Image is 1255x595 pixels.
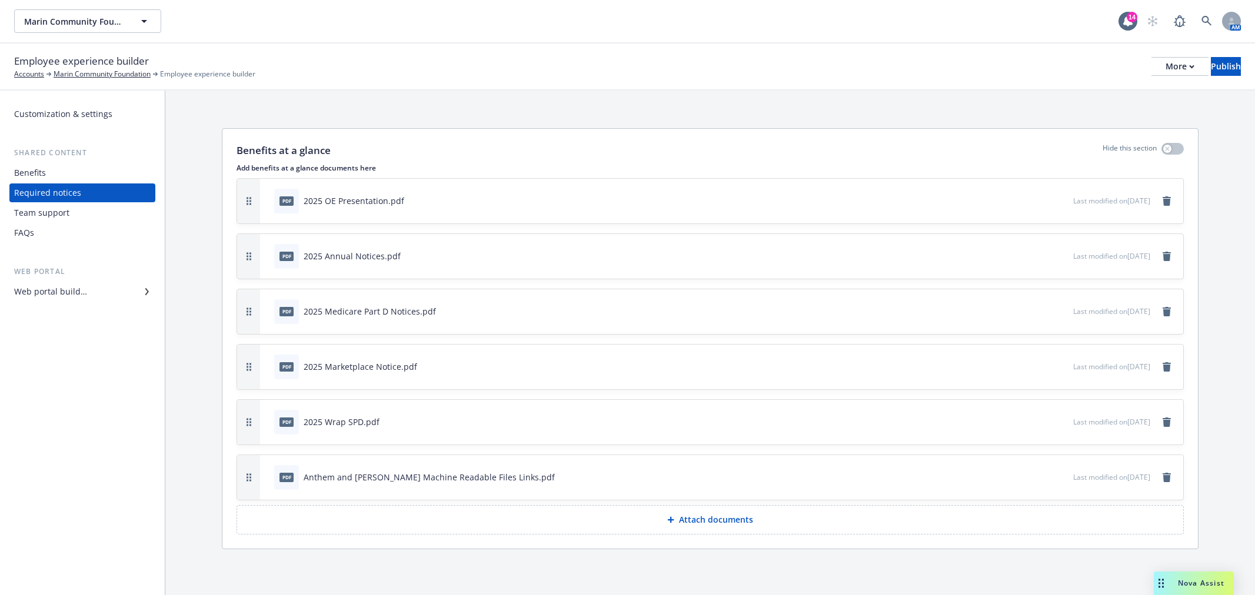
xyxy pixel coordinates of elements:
span: Last modified on [DATE] [1073,472,1150,482]
button: download file [1039,416,1048,428]
a: Team support [9,203,155,222]
button: preview file [1058,471,1068,483]
span: Last modified on [DATE] [1073,306,1150,316]
button: Marin Community Foundation [14,9,161,33]
span: pdf [279,307,294,316]
div: 2025 Medicare Part D Notices.pdf [304,305,436,317]
button: Nova Assist [1154,571,1234,595]
button: preview file [1058,416,1068,428]
div: Shared content [9,147,155,159]
span: pdf [279,252,294,260]
a: remove [1160,470,1174,484]
button: preview file [1058,360,1068,373]
div: Web portal [9,266,155,278]
button: download file [1039,360,1048,373]
div: FAQs [14,223,34,242]
a: remove [1160,194,1174,208]
div: 2025 Wrap SPD.pdf [304,416,380,428]
button: preview file [1058,305,1068,317]
div: Team support [14,203,69,222]
p: Attach documents [679,514,753,526]
div: Customization & settings [14,105,112,123]
div: Benefits [14,163,46,182]
a: remove [1160,360,1174,374]
p: Hide this section [1103,143,1157,158]
span: Employee experience builder [14,54,149,69]
button: download file [1039,250,1048,262]
a: Search [1195,9,1219,33]
div: Publish [1211,58,1241,75]
a: Required notices [9,183,155,202]
span: pdf [279,473,294,482]
div: 2025 Marketplace Notice.pdf [304,360,417,373]
button: preview file [1058,250,1068,262]
span: pdf [279,417,294,426]
a: Web portal builder [9,282,155,301]
span: Nova Assist [1178,578,1224,588]
a: Benefits [9,163,155,182]
a: Accounts [14,69,44,79]
button: Attach documents [237,505,1184,534]
span: Last modified on [DATE] [1073,196,1150,206]
span: pdf [279,362,294,371]
a: FAQs [9,223,155,242]
div: Drag to move [1154,571,1169,595]
a: Report a Bug [1168,9,1191,33]
a: Marin Community Foundation [54,69,151,79]
div: Required notices [14,183,81,202]
button: download file [1039,305,1048,317]
a: remove [1160,249,1174,263]
button: download file [1039,471,1048,483]
div: 2025 Annual Notices.pdf [304,250,401,262]
span: pdf [279,196,294,205]
a: Customization & settings [9,105,155,123]
button: download file [1039,195,1048,207]
p: Add benefits at a glance documents here [237,163,1184,173]
div: 2025 OE Presentation.pdf [304,195,404,207]
div: Web portal builder [14,282,87,301]
span: Last modified on [DATE] [1073,417,1150,427]
div: Anthem and [PERSON_NAME] Machine Readable Files Links.pdf [304,471,555,483]
p: Benefits at a glance [237,143,331,158]
div: More [1166,58,1194,75]
span: Last modified on [DATE] [1073,362,1150,372]
span: Employee experience builder [160,69,255,79]
a: remove [1160,415,1174,429]
span: Marin Community Foundation [24,15,126,28]
button: Publish [1211,57,1241,76]
a: Start snowing [1141,9,1164,33]
a: remove [1160,305,1174,319]
span: Last modified on [DATE] [1073,251,1150,261]
div: 14 [1127,12,1137,22]
button: preview file [1058,195,1068,207]
button: More [1151,57,1209,76]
